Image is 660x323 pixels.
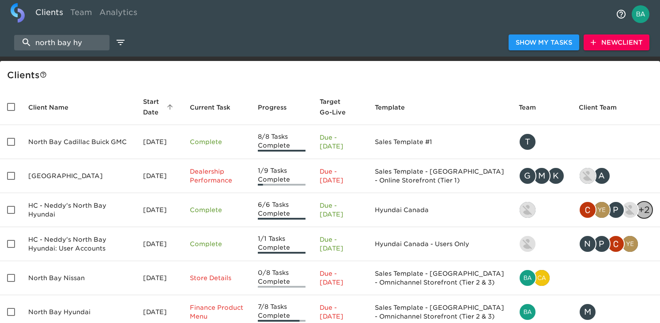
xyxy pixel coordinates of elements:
span: Start Date [143,96,176,118]
td: 1/9 Tasks Complete [251,159,313,193]
p: Dealership Performance [190,167,244,185]
span: Calculated based on the start date and the duration of all Tasks contained in this Hub. [320,96,349,118]
div: geoffrey.ruppert@roadster.com, manpreet.singh@roadster.com, kushal.chinthaparthi@cdk.com [519,167,565,185]
span: This is the next Task in this Hub that should be completed [190,102,230,113]
img: Yerka.mardonet@cdk.com [594,202,610,218]
div: shaun.lewis@roadster.com [519,201,565,219]
p: Finance Product Menu [190,303,244,321]
td: 1/1 Tasks Complete [251,227,313,261]
td: [DATE] [136,125,183,159]
td: Sales Template - [GEOGRAPHIC_DATA] - Omnichannel Storefront (Tier 2 & 3) [368,261,512,295]
img: Yerka.mardonet@cdk.com [622,236,638,252]
td: 6/6 Tasks Complete [251,193,313,227]
a: Team [67,3,96,25]
span: New Client [591,37,642,48]
img: austin@roadster.com [520,236,536,252]
a: Analytics [96,3,141,25]
div: + 2 [635,201,653,219]
img: christopher.mccarthy@roadster.com [608,236,624,252]
div: T [519,133,536,151]
span: Current Task [190,102,242,113]
span: Team [519,102,547,113]
p: Due - [DATE] [320,235,361,253]
td: North Bay Cadillac Buick GMC [21,125,136,159]
svg: This is a list of all of your clients and clients shared with you [40,71,47,78]
div: P [593,235,611,253]
input: search [14,35,109,50]
p: Complete [190,205,244,214]
td: HC - Neddy's North Bay Hyundai: User Accounts [21,227,136,261]
button: NewClient [584,34,649,51]
td: [GEOGRAPHIC_DATA] [21,159,136,193]
td: North Bay Nissan [21,261,136,295]
td: HC - Neddy's North Bay Hyundai [21,193,136,227]
div: bailey.rubin@cdk.com [519,303,565,321]
span: Progress [258,102,298,113]
p: Due - [DATE] [320,201,361,219]
img: Profile [632,5,649,23]
img: ryan.lattimore@roadster.com [580,168,596,184]
td: 0/8 Tasks Complete [251,261,313,295]
img: catherine.manisharaj@cdk.com [534,270,550,286]
span: Show My Tasks [516,37,572,48]
span: Client Team [579,102,628,113]
div: bailey.rubin@cdk.com, catherine.manisharaj@cdk.com [519,269,565,287]
td: Sales Template - [GEOGRAPHIC_DATA] - Online Storefront (Tier 1) [368,159,512,193]
div: M [579,303,596,321]
div: A [593,167,611,185]
img: shaun.lewis@roadster.com [520,202,536,218]
a: Clients [32,3,67,25]
div: M [533,167,551,185]
img: bailey.rubin@cdk.com [520,270,536,286]
img: christopher.mccarthy@roadster.com [580,202,596,218]
p: Due - [DATE] [320,303,361,321]
img: logo [11,3,25,23]
span: Client Name [28,102,80,113]
div: tracy@roadster.com [519,133,565,151]
div: austin@roadster.com [519,235,565,253]
button: edit [113,35,128,50]
div: ryan.lattimore@roadster.com, alejandror@northbayford.com [579,167,653,185]
div: naomi.abe@cdk.com, president@nnbhyundai.ca, christopher.mccarthy@roadster.com, Yerka.mardonet@cdk... [579,235,653,253]
td: [DATE] [136,227,183,261]
div: N [579,235,596,253]
div: P [607,201,625,219]
td: [DATE] [136,159,183,193]
img: bailey.rubin@cdk.com [520,304,536,320]
p: Due - [DATE] [320,133,361,151]
div: mpingul@wiseautogroup.com [579,303,653,321]
div: K [547,167,565,185]
td: [DATE] [136,193,183,227]
div: Client s [7,68,656,82]
td: 8/8 Tasks Complete [251,125,313,159]
p: Store Details [190,274,244,282]
p: Complete [190,137,244,146]
span: Template [375,102,416,113]
p: Due - [DATE] [320,269,361,287]
td: Hyundai Canada [368,193,512,227]
td: [DATE] [136,261,183,295]
td: Sales Template #1 [368,125,512,159]
div: G [519,167,536,185]
img: austin@roadster.com [622,202,638,218]
button: Show My Tasks [509,34,579,51]
p: Complete [190,239,244,248]
button: notifications [611,4,632,25]
p: Due - [DATE] [320,167,361,185]
td: Hyundai Canada - Users Only [368,227,512,261]
span: Target Go-Live [320,96,361,118]
div: christopher.mccarthy@roadster.com, Yerka.mardonet@cdk.com, paul.tansey@roadster.com, austin@roads... [579,201,653,219]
